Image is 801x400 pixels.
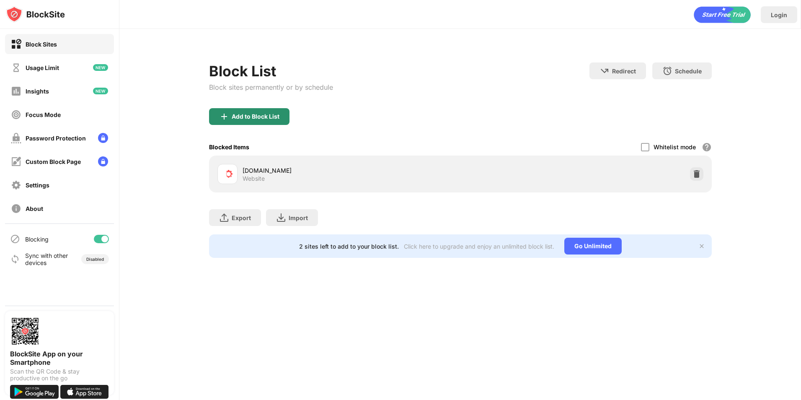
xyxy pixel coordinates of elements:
img: blocking-icon.svg [10,234,20,244]
img: sync-icon.svg [10,254,20,264]
div: Custom Block Page [26,158,81,165]
div: Blocked Items [209,143,249,151]
img: lock-menu.svg [98,133,108,143]
div: Go Unlimited [564,238,622,255]
img: customize-block-page-off.svg [11,156,21,167]
img: x-button.svg [698,243,705,249]
img: settings-off.svg [11,180,21,190]
div: Block Sites [26,41,57,48]
div: Add to Block List [232,113,279,120]
div: Focus Mode [26,111,61,118]
img: focus-off.svg [11,109,21,120]
img: options-page-qr-code.png [10,316,40,346]
div: Sync with other devices [25,252,68,266]
div: Export [232,214,251,221]
div: Insights [26,88,49,95]
div: animation [694,6,751,23]
div: Block List [209,62,333,80]
div: 2 sites left to add to your block list. [299,243,399,250]
div: Redirect [612,68,636,75]
div: Blocking [25,236,49,243]
img: new-icon.svg [93,64,108,71]
div: Schedule [675,68,702,75]
img: new-icon.svg [93,88,108,94]
div: Block sites permanently or by schedule [209,83,333,91]
div: Click here to upgrade and enjoy an unlimited block list. [404,243,554,250]
div: Disabled [86,257,104,262]
img: about-off.svg [11,203,21,214]
div: Login [771,11,787,18]
div: Import [289,214,308,221]
div: BlockSite App on your Smartphone [10,350,109,366]
img: block-on.svg [11,39,21,49]
img: favicons [222,169,233,179]
div: [DOMAIN_NAME] [243,166,460,175]
div: Whitelist mode [654,143,696,151]
div: Settings [26,182,49,189]
img: get-it-on-google-play.svg [10,385,59,399]
div: Scan the QR Code & stay productive on the go [10,368,109,382]
div: Website [243,175,265,182]
img: download-on-the-app-store.svg [60,385,109,399]
div: Usage Limit [26,64,59,71]
img: lock-menu.svg [98,156,108,166]
img: password-protection-off.svg [11,133,21,143]
img: insights-off.svg [11,86,21,96]
div: Password Protection [26,135,86,142]
img: logo-blocksite.svg [6,6,65,23]
div: About [26,205,43,212]
img: time-usage-off.svg [11,62,21,73]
